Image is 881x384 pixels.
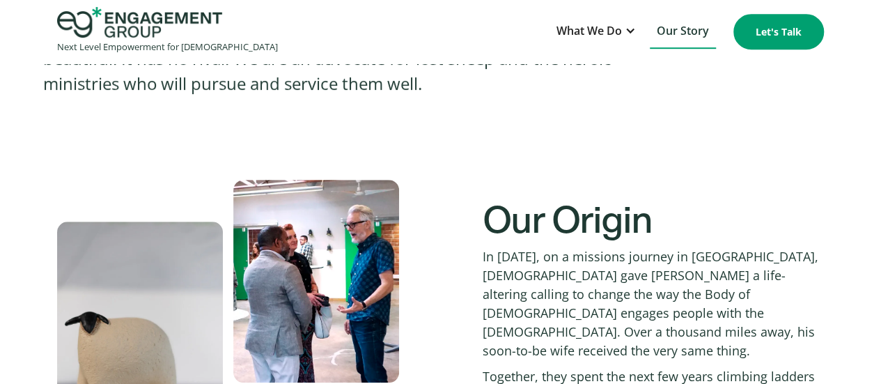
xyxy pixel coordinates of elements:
[57,7,278,56] a: home
[556,22,622,40] div: What We Do
[57,38,278,56] div: Next Level Empowerment for [DEMOGRAPHIC_DATA]
[483,202,824,240] h2: Our Origin
[650,15,716,49] a: Our Story
[733,14,824,49] a: Let's Talk
[57,7,222,38] img: Engagement Group Logo Icon
[549,15,643,49] div: What We Do
[483,247,824,360] p: In [DATE], on a missions journey in [GEOGRAPHIC_DATA], [DEMOGRAPHIC_DATA] gave [PERSON_NAME] a li...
